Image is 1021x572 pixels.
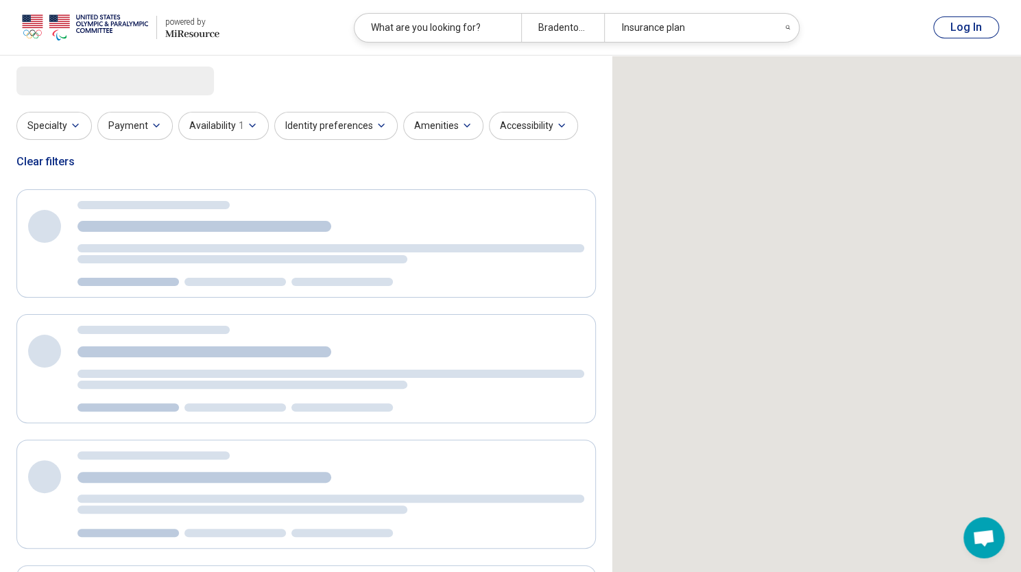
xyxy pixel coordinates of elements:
button: Accessibility [489,112,578,140]
div: Bradenton, [GEOGRAPHIC_DATA] [521,14,605,42]
span: Loading... [16,67,132,94]
img: USOPC [22,11,148,44]
div: powered by [165,16,219,28]
div: Clear filters [16,145,75,178]
button: Availability1 [178,112,269,140]
button: Log In [933,16,999,38]
div: Open chat [963,517,1005,558]
button: Specialty [16,112,92,140]
div: Insurance plan [604,14,771,42]
a: USOPCpowered by [22,11,219,44]
button: Identity preferences [274,112,398,140]
button: Payment [97,112,173,140]
span: 1 [239,119,244,133]
button: Amenities [403,112,483,140]
div: What are you looking for? [355,14,521,42]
